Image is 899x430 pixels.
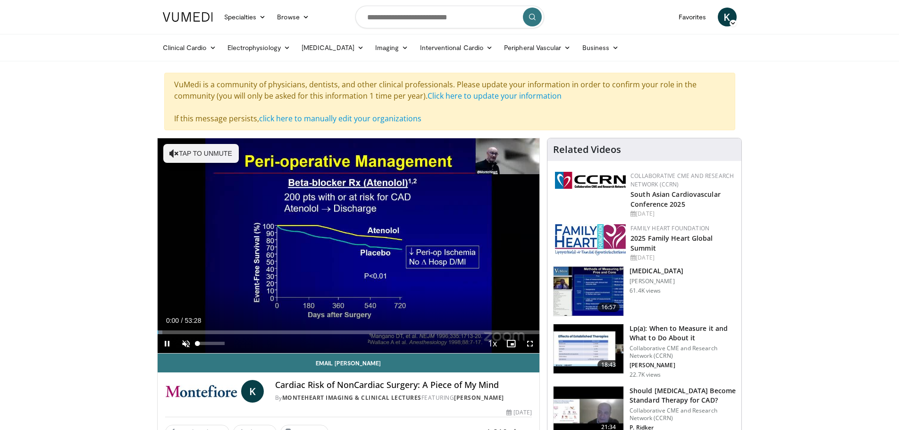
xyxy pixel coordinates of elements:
a: Family Heart Foundation [630,224,709,232]
span: 18:43 [597,360,620,370]
button: Enable picture-in-picture mode [502,334,521,353]
a: MonteHeart Imaging & Clinical Lectures [282,394,421,402]
p: 61.4K views [630,287,661,295]
div: [DATE] [630,253,734,262]
a: Clinical Cardio [157,38,222,57]
img: 7a20132b-96bf-405a-bedd-783937203c38.150x105_q85_crop-smart_upscale.jpg [554,324,623,373]
a: Email [PERSON_NAME] [158,354,540,372]
p: [PERSON_NAME] [630,362,736,369]
p: 22.7K views [630,371,661,379]
input: Search topics, interventions [355,6,544,28]
a: K [241,380,264,403]
button: Pause [158,334,176,353]
div: VuMedi is a community of physicians, dentists, and other clinical professionals. Please update yo... [164,73,735,130]
img: a92b9a22-396b-4790-a2bb-5028b5f4e720.150x105_q85_crop-smart_upscale.jpg [554,267,623,316]
p: Collaborative CME and Research Network (CCRN) [630,407,736,422]
button: Tap to unmute [163,144,239,163]
div: Volume Level [198,342,225,345]
button: Unmute [176,334,195,353]
a: South Asian Cardiovascular Conference 2025 [630,190,721,209]
a: Imaging [370,38,414,57]
a: 18:43 Lp(a): When to Measure it and What to Do About it Collaborative CME and Research Network (C... [553,324,736,379]
a: Browse [271,8,315,26]
a: Electrophysiology [222,38,296,57]
a: Business [577,38,625,57]
div: [DATE] [506,408,532,417]
button: Fullscreen [521,334,539,353]
a: 16:57 [MEDICAL_DATA] [PERSON_NAME] 61.4K views [553,266,736,316]
a: Collaborative CME and Research Network (CCRN) [630,172,734,188]
img: a04ee3ba-8487-4636-b0fb-5e8d268f3737.png.150x105_q85_autocrop_double_scale_upscale_version-0.2.png [555,172,626,189]
img: VuMedi Logo [163,12,213,22]
h4: Related Videos [553,144,621,155]
a: [PERSON_NAME] [454,394,504,402]
span: / [181,317,183,324]
button: Playback Rate [483,334,502,353]
a: K [718,8,737,26]
a: Click here to update your information [428,91,562,101]
h3: [MEDICAL_DATA] [630,266,683,276]
a: click here to manually edit your organizations [259,113,421,124]
span: 16:57 [597,303,620,312]
p: Collaborative CME and Research Network (CCRN) [630,345,736,360]
p: [PERSON_NAME] [630,278,683,285]
a: Favorites [673,8,712,26]
h3: Lp(a): When to Measure it and What to Do About it [630,324,736,343]
a: Interventional Cardio [414,38,499,57]
span: 53:28 [185,317,201,324]
video-js: Video Player [158,138,540,354]
img: 96363db5-6b1b-407f-974b-715268b29f70.jpeg.150x105_q85_autocrop_double_scale_upscale_version-0.2.jpg [555,224,626,255]
a: [MEDICAL_DATA] [296,38,370,57]
div: By FEATURING [275,394,532,402]
a: 2025 Family Heart Global Summit [630,234,713,253]
span: 0:00 [166,317,179,324]
h4: Cardiac Risk of NonCardiac Surgery: A Piece of My Mind [275,380,532,390]
h3: Should [MEDICAL_DATA] Become Standard Therapy for CAD? [630,386,736,405]
a: Peripheral Vascular [498,38,576,57]
img: MonteHeart Imaging & Clinical Lectures [165,380,237,403]
a: Specialties [218,8,272,26]
div: Progress Bar [158,330,540,334]
div: [DATE] [630,210,734,218]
